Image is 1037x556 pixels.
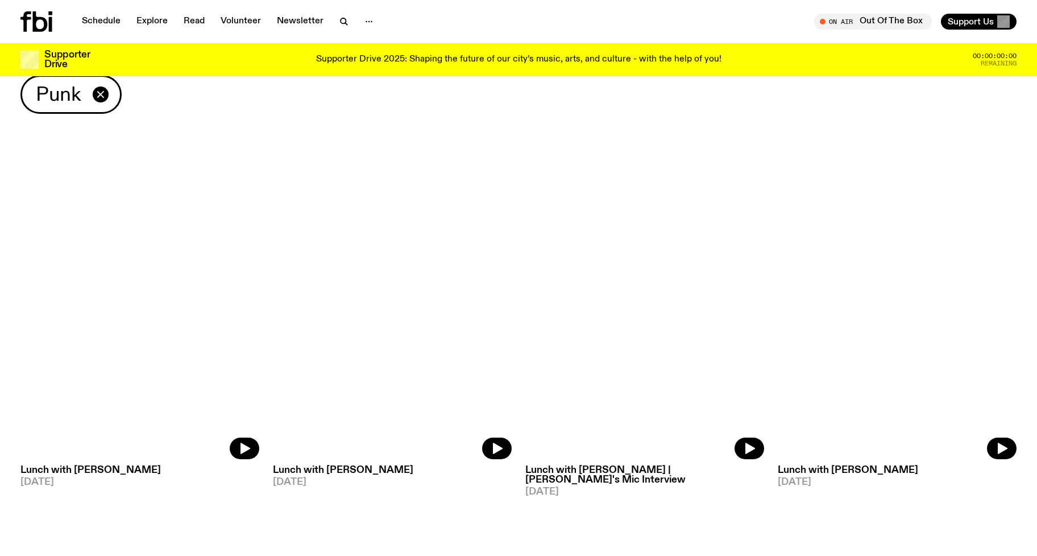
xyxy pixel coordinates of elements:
[20,460,259,487] a: Lunch with [PERSON_NAME][DATE]
[778,466,1017,475] h3: Lunch with [PERSON_NAME]
[270,14,330,30] a: Newsletter
[525,487,764,497] span: [DATE]
[973,53,1017,59] span: 00:00:00:00
[36,84,81,106] span: Punk
[941,14,1017,30] button: Support Us
[778,460,1017,487] a: Lunch with [PERSON_NAME][DATE]
[273,477,512,487] span: [DATE]
[44,50,90,69] h3: Supporter Drive
[981,60,1017,67] span: Remaining
[525,466,764,485] h3: Lunch with [PERSON_NAME] | [PERSON_NAME]'s Mic Interview
[814,14,932,30] button: On AirOut Of The Box
[177,14,211,30] a: Read
[948,17,994,27] span: Support Us
[214,14,268,30] a: Volunteer
[273,466,512,475] h3: Lunch with [PERSON_NAME]
[75,14,127,30] a: Schedule
[20,466,259,475] h3: Lunch with [PERSON_NAME]
[20,477,259,487] span: [DATE]
[316,55,721,65] p: Supporter Drive 2025: Shaping the future of our city’s music, arts, and culture - with the help o...
[130,14,175,30] a: Explore
[778,477,1017,487] span: [DATE]
[525,460,764,497] a: Lunch with [PERSON_NAME] | [PERSON_NAME]'s Mic Interview[DATE]
[273,460,512,487] a: Lunch with [PERSON_NAME][DATE]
